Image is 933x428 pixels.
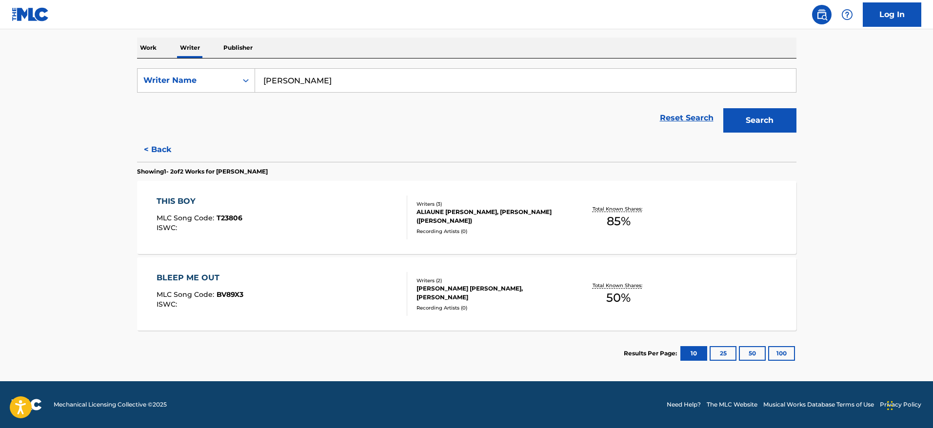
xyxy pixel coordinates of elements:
[723,108,796,133] button: Search
[157,290,217,299] span: MLC Song Code :
[417,200,564,208] div: Writers ( 3 )
[680,346,707,361] button: 10
[417,228,564,235] div: Recording Artists ( 0 )
[137,257,796,331] a: BLEEP ME OUTMLC Song Code:BV89X3ISWC:Writers (2)[PERSON_NAME] [PERSON_NAME], [PERSON_NAME]Recordi...
[880,400,921,409] a: Privacy Policy
[157,272,243,284] div: BLEEP ME OUT
[887,391,893,420] div: Drag
[739,346,766,361] button: 50
[157,223,179,232] span: ISWC :
[607,213,631,230] span: 85 %
[137,38,159,58] p: Work
[177,38,203,58] p: Writer
[884,381,933,428] iframe: Chat Widget
[217,290,243,299] span: BV89X3
[217,214,242,222] span: T23806
[837,5,857,24] div: Help
[655,107,718,129] a: Reset Search
[137,137,196,162] button: < Back
[863,2,921,27] a: Log In
[137,181,796,254] a: THIS BOYMLC Song Code:T23806ISWC:Writers (3)ALIAUNE [PERSON_NAME], [PERSON_NAME] ([PERSON_NAME])R...
[710,346,736,361] button: 25
[624,349,679,358] p: Results Per Page:
[54,400,167,409] span: Mechanical Licensing Collective © 2025
[157,214,217,222] span: MLC Song Code :
[707,400,757,409] a: The MLC Website
[417,284,564,302] div: [PERSON_NAME] [PERSON_NAME], [PERSON_NAME]
[12,399,42,410] img: logo
[417,277,564,284] div: Writers ( 2 )
[417,304,564,311] div: Recording Artists ( 0 )
[157,195,242,207] div: THIS BOY
[841,9,853,20] img: help
[12,7,49,21] img: MLC Logo
[768,346,795,361] button: 100
[220,38,256,58] p: Publisher
[137,167,268,176] p: Showing 1 - 2 of 2 Works for [PERSON_NAME]
[157,300,179,309] span: ISWC :
[812,5,832,24] a: Public Search
[593,282,645,289] p: Total Known Shares:
[763,400,874,409] a: Musical Works Database Terms of Use
[593,205,645,213] p: Total Known Shares:
[606,289,631,307] span: 50 %
[667,400,701,409] a: Need Help?
[816,9,828,20] img: search
[137,68,796,137] form: Search Form
[143,75,231,86] div: Writer Name
[417,208,564,225] div: ALIAUNE [PERSON_NAME], [PERSON_NAME] ([PERSON_NAME])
